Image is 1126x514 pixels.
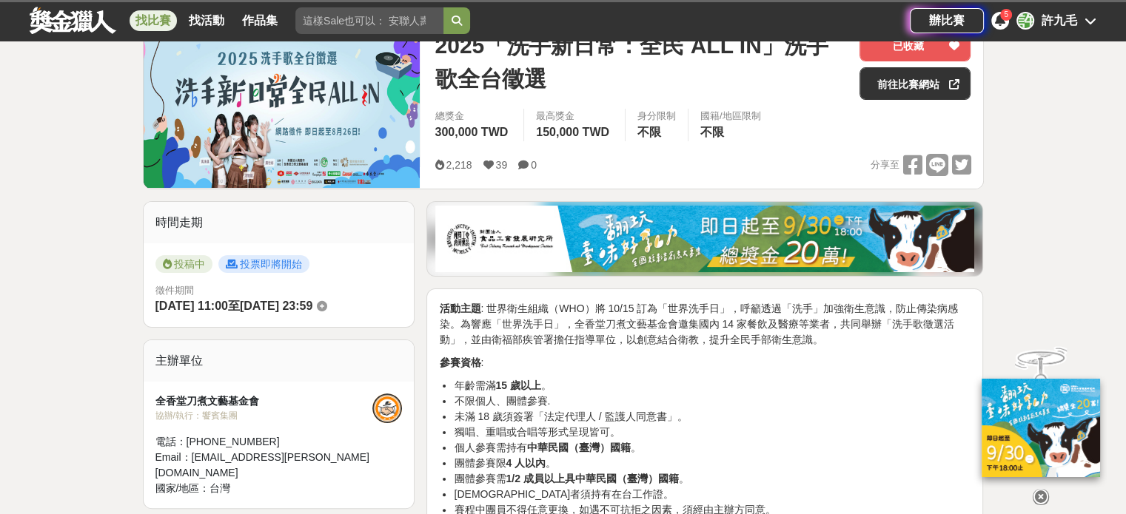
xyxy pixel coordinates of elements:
[155,409,373,422] div: 協辦/執行： 饗賓集團
[526,442,630,453] strong: 中華民國（臺灣）國籍
[454,378,971,393] li: 年齡需滿 。
[144,17,420,188] img: Cover Image
[454,471,971,487] li: 團體參賽需 。
[435,29,848,95] span: 2025「洗手新日常：全民 ALL IN」洗手歌全台徵選
[155,434,373,450] div: 電話： [PHONE_NUMBER]
[435,109,512,124] span: 總獎金
[295,7,443,34] input: 這樣Sale也可以： 安聯人壽創意銷售法募集
[439,356,480,368] strong: 參賽資格
[506,457,546,469] strong: 4 人以內
[536,126,609,138] span: 150,000 TWD
[210,482,230,494] span: 台灣
[910,8,984,33] a: 辦比賽
[637,109,676,124] div: 身分限制
[982,379,1100,477] img: ff197300-f8ee-455f-a0ae-06a3645bc375.jpg
[454,440,971,456] li: 個人參賽需持有 。
[637,126,661,138] span: 不限
[700,109,761,124] div: 國籍/地區限制
[218,255,309,273] span: 投票即將開始
[155,255,212,273] span: 投稿中
[1016,12,1034,30] div: 許
[183,10,230,31] a: 找活動
[435,126,508,138] span: 300,000 TWD
[155,482,210,494] span: 國家/地區：
[144,202,415,243] div: 時間走期
[155,285,194,296] span: 徵件期間
[1042,12,1077,30] div: 許九毛
[454,487,971,502] li: [DEMOGRAPHIC_DATA]者須持有在台工作證。
[144,340,415,382] div: 主辦單位
[155,393,373,409] div: 全香堂刀煮文藝基金會
[700,126,724,138] span: 不限
[155,450,373,481] div: Email： [EMAIL_ADDRESS][PERSON_NAME][DOMAIN_NAME]
[536,109,613,124] span: 最高獎金
[155,300,228,312] span: [DATE] 11:00
[531,159,537,171] span: 0
[435,206,974,272] img: b0ef2173-5a9d-47ad-b0e3-de335e335c0a.jpg
[240,300,312,312] span: [DATE] 23:59
[446,159,472,171] span: 2,218
[439,302,480,314] strong: 活動主題
[454,425,971,440] li: 獨唱、重唱或合唱等形式呈現皆可。
[454,393,971,409] li: 不限個人、團體參賽.
[439,301,971,348] p: : 世界衛生組織（WHO）將 10/15 訂為「世界洗手日」，呼籲透過「洗手」加強衛生意識，防止傳染病感染。為響應「世界洗手日」，全香堂刀煮文藝基金會邀集國內 14 家餐飲及醫療等業者，共同舉辦...
[859,29,971,61] button: 已收藏
[236,10,284,31] a: 作品集
[454,456,971,471] li: 團體參賽限 。
[870,154,899,176] span: 分享至
[454,409,971,425] li: 未滿 18 歲須簽署「法定代理人 / 監護人同意書」。
[506,473,678,484] strong: 1/2 成員以上具中華民國（臺灣）國籍
[130,10,177,31] a: 找比賽
[228,300,240,312] span: 至
[859,67,971,100] a: 前往比賽網站
[495,379,540,391] strong: 15 歲以上
[439,355,971,371] p: :
[1004,10,1008,18] span: 5
[496,159,508,171] span: 39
